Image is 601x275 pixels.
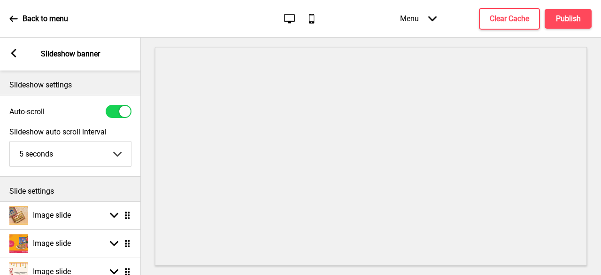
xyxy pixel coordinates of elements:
[33,210,71,220] h4: Image slide
[9,107,45,116] label: Auto-scroll
[23,14,68,24] p: Back to menu
[545,9,592,29] button: Publish
[391,5,446,32] div: Menu
[556,14,581,24] h4: Publish
[9,80,131,90] p: Slideshow settings
[9,186,131,196] p: Slide settings
[33,238,71,249] h4: Image slide
[41,49,100,59] p: Slideshow banner
[479,8,540,30] button: Clear Cache
[9,127,131,136] label: Slideshow auto scroll interval
[490,14,529,24] h4: Clear Cache
[9,6,68,31] a: Back to menu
